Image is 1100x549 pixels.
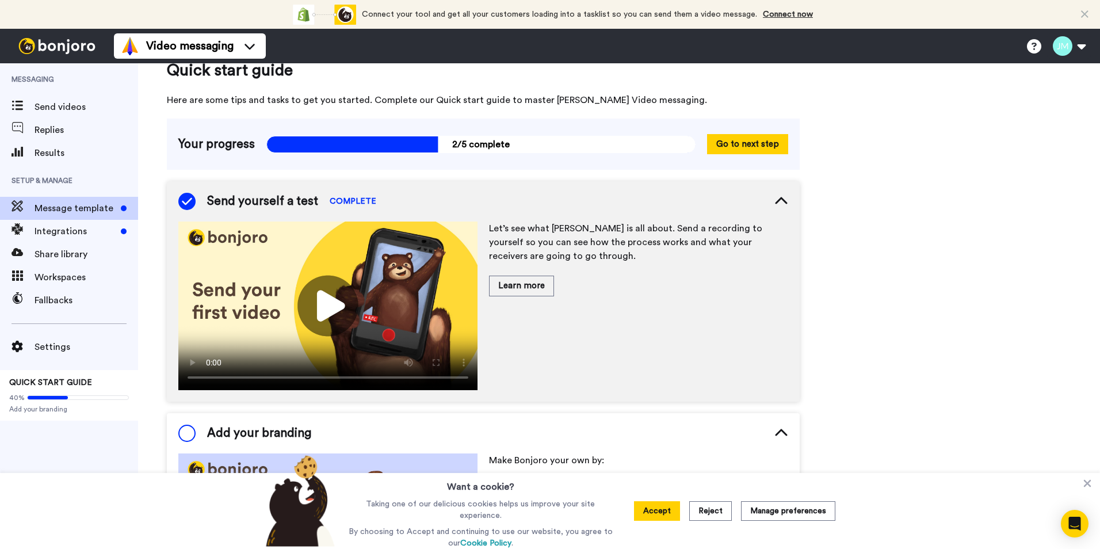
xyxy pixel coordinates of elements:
[9,393,25,402] span: 40%
[35,123,138,137] span: Replies
[266,136,696,153] span: 2/5 complete
[362,10,757,18] span: Connect your tool and get all your customers loading into a tasklist so you can send them a video...
[460,539,511,547] a: Cookie Policy
[207,425,311,442] span: Add your branding
[14,38,100,54] img: bj-logo-header-white.svg
[1061,510,1088,537] div: Open Intercom Messenger
[35,224,116,238] span: Integrations
[9,405,129,414] span: Add your branding
[346,498,616,521] p: Taking one of our delicious cookies helps us improve your site experience.
[9,379,92,387] span: QUICK START GUIDE
[346,526,616,549] p: By choosing to Accept and continuing to use our website, you agree to our .
[489,276,554,296] button: Learn more
[35,270,138,284] span: Workspaces
[121,37,139,55] img: vm-color.svg
[35,146,138,160] span: Results
[167,93,800,107] span: Here are some tips and tasks to get you started. Complete our Quick start guide to master [PERSON...
[330,196,376,207] span: COMPLETE
[707,134,788,154] button: Go to next step
[447,473,514,494] h3: Want a cookie?
[167,59,800,82] span: Quick start guide
[293,5,356,25] div: animation
[35,100,138,114] span: Send videos
[35,247,138,261] span: Share library
[255,455,341,547] img: bear-with-cookie.png
[489,453,788,467] p: Make Bonjoro your own by:
[178,136,255,153] span: Your progress
[634,501,680,521] button: Accept
[763,10,813,18] a: Connect now
[35,201,116,215] span: Message template
[146,38,234,54] span: Video messaging
[741,501,835,521] button: Manage preferences
[207,193,318,210] span: Send yourself a test
[35,340,138,354] span: Settings
[689,501,732,521] button: Reject
[35,293,138,307] span: Fallbacks
[489,222,788,263] p: Let’s see what [PERSON_NAME] is all about. Send a recording to yourself so you can see how the pr...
